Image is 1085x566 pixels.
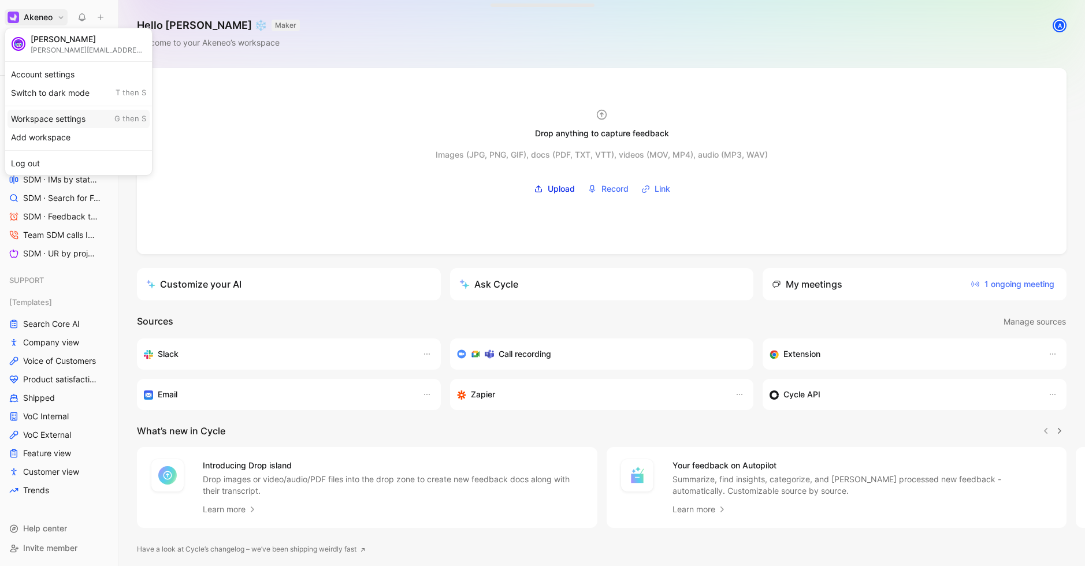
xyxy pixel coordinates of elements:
[114,114,146,124] span: G then S
[8,84,150,102] div: Switch to dark mode
[13,38,24,50] img: avatar
[116,88,146,98] span: T then S
[8,65,150,84] div: Account settings
[8,154,150,173] div: Log out
[8,110,150,128] div: Workspace settings
[31,46,146,54] div: [PERSON_NAME][EMAIL_ADDRESS][DOMAIN_NAME]
[8,128,150,147] div: Add workspace
[31,34,146,44] div: [PERSON_NAME]
[5,28,153,176] div: AkeneoAkeneo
